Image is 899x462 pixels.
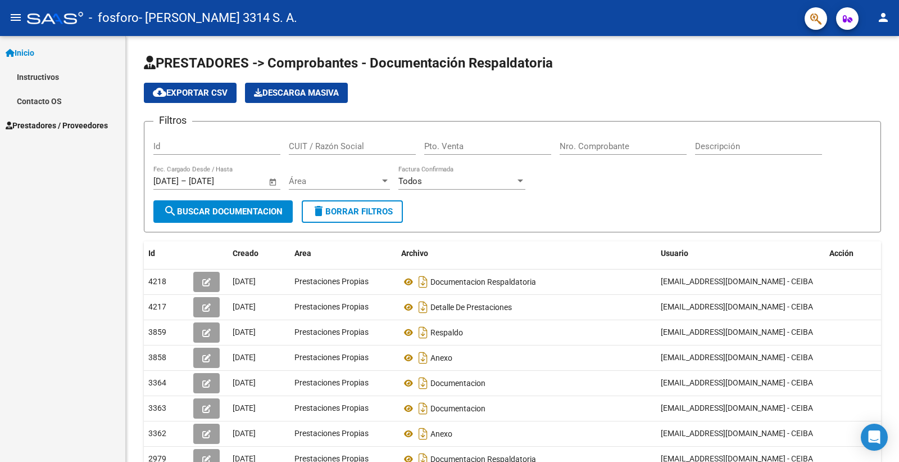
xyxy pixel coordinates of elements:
[153,88,228,98] span: Exportar CSV
[416,298,430,316] i: Descargar documento
[416,400,430,418] i: Descargar documento
[294,378,369,387] span: Prestaciones Propias
[312,204,325,218] mat-icon: delete
[661,277,813,286] span: [EMAIL_ADDRESS][DOMAIN_NAME] - CEIBA
[661,328,813,337] span: [EMAIL_ADDRESS][DOMAIN_NAME] - CEIBA
[181,176,187,186] span: –
[877,11,890,24] mat-icon: person
[267,176,280,189] button: Open calendar
[148,353,166,362] span: 3858
[228,241,290,266] datatable-header-cell: Creado
[233,403,256,412] span: [DATE]
[233,277,256,286] span: [DATE]
[430,328,463,337] span: Respaldo
[153,176,179,186] input: Fecha inicio
[153,86,166,99] mat-icon: cloud_download
[245,83,348,103] button: Descarga Masiva
[661,353,813,362] span: [EMAIL_ADDRESS][DOMAIN_NAME] - CEIBA
[401,249,428,258] span: Archivo
[661,429,813,438] span: [EMAIL_ADDRESS][DOMAIN_NAME] - CEIBA
[144,83,237,103] button: Exportar CSV
[139,6,297,30] span: - [PERSON_NAME] 3314 S. A.
[144,55,553,71] span: PRESTADORES -> Comprobantes - Documentación Respaldatoria
[416,273,430,291] i: Descargar documento
[144,241,189,266] datatable-header-cell: Id
[294,429,369,438] span: Prestaciones Propias
[430,404,485,413] span: Documentacion
[290,241,397,266] datatable-header-cell: Area
[9,11,22,24] mat-icon: menu
[148,249,155,258] span: Id
[233,378,256,387] span: [DATE]
[861,424,888,451] div: Open Intercom Messenger
[312,207,393,217] span: Borrar Filtros
[233,328,256,337] span: [DATE]
[294,403,369,412] span: Prestaciones Propias
[233,302,256,311] span: [DATE]
[397,241,656,266] datatable-header-cell: Archivo
[164,207,283,217] span: Buscar Documentacion
[430,277,536,286] span: Documentacion Respaldatoria
[148,328,166,337] span: 3859
[398,176,422,186] span: Todos
[254,88,339,98] span: Descarga Masiva
[233,429,256,438] span: [DATE]
[430,303,512,312] span: Detalle De Prestaciones
[294,249,311,258] span: Area
[89,6,139,30] span: - fosforo
[245,83,348,103] app-download-masive: Descarga masiva de comprobantes (adjuntos)
[294,302,369,311] span: Prestaciones Propias
[430,429,452,438] span: Anexo
[148,403,166,412] span: 3363
[430,353,452,362] span: Anexo
[294,328,369,337] span: Prestaciones Propias
[302,200,403,223] button: Borrar Filtros
[294,277,369,286] span: Prestaciones Propias
[416,324,430,342] i: Descargar documento
[294,353,369,362] span: Prestaciones Propias
[661,302,813,311] span: [EMAIL_ADDRESS][DOMAIN_NAME] - CEIBA
[189,176,243,186] input: Fecha fin
[661,378,813,387] span: [EMAIL_ADDRESS][DOMAIN_NAME] - CEIBA
[289,176,380,186] span: Área
[416,349,430,367] i: Descargar documento
[416,425,430,443] i: Descargar documento
[148,302,166,311] span: 4217
[661,249,688,258] span: Usuario
[233,249,258,258] span: Creado
[656,241,825,266] datatable-header-cell: Usuario
[153,113,192,128] h3: Filtros
[430,379,485,388] span: Documentacion
[153,200,293,223] button: Buscar Documentacion
[6,47,34,59] span: Inicio
[148,378,166,387] span: 3364
[148,277,166,286] span: 4218
[829,249,853,258] span: Acción
[164,204,177,218] mat-icon: search
[416,374,430,392] i: Descargar documento
[825,241,881,266] datatable-header-cell: Acción
[661,403,813,412] span: [EMAIL_ADDRESS][DOMAIN_NAME] - CEIBA
[6,119,108,132] span: Prestadores / Proveedores
[233,353,256,362] span: [DATE]
[148,429,166,438] span: 3362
